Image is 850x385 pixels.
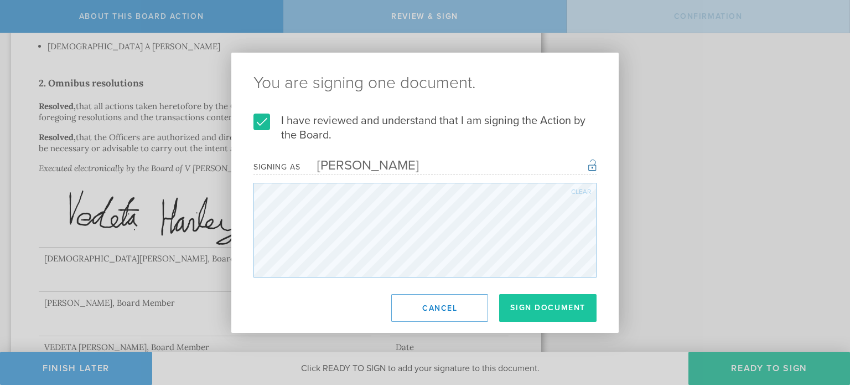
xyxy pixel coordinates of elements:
[253,75,597,91] ng-pluralize: You are signing one document.
[300,157,419,173] div: [PERSON_NAME]
[391,294,488,322] button: Cancel
[253,162,300,172] div: Signing as
[499,294,597,322] button: Sign Document
[253,114,597,142] label: I have reviewed and understand that I am signing the Action by the Board.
